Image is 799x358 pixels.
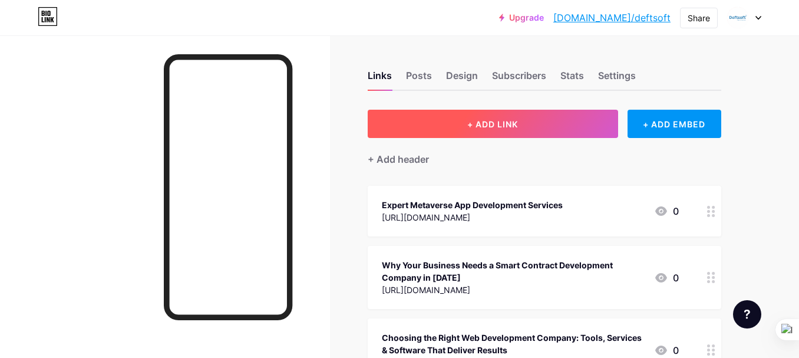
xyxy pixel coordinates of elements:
[406,68,432,90] div: Posts
[368,68,392,90] div: Links
[492,68,546,90] div: Subscribers
[654,204,679,218] div: 0
[499,13,544,22] a: Upgrade
[368,152,429,166] div: + Add header
[654,271,679,285] div: 0
[382,199,563,211] div: Expert Metaverse App Development Services
[446,68,478,90] div: Design
[382,259,645,284] div: Why Your Business Needs a Smart Contract Development Company in [DATE]
[560,68,584,90] div: Stats
[553,11,671,25] a: [DOMAIN_NAME]/deftsoft
[382,331,645,356] div: Choosing the Right Web Development Company: Tools, Services & Software That Deliver Results
[467,119,518,129] span: + ADD LINK
[727,6,749,29] img: Deftsoft
[688,12,710,24] div: Share
[598,68,636,90] div: Settings
[368,110,618,138] button: + ADD LINK
[654,343,679,357] div: 0
[382,284,645,296] div: [URL][DOMAIN_NAME]
[628,110,721,138] div: + ADD EMBED
[382,211,563,224] div: [URL][DOMAIN_NAME]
